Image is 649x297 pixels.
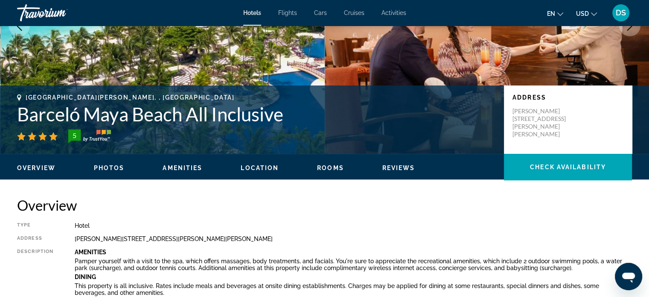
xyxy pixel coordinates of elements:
[243,9,261,16] a: Hotels
[615,263,642,290] iframe: Кнопка запуска окна обмена сообщениями
[75,282,632,296] p: This property is all inclusive. Rates include meals and beverages at onsite dining establishments...
[75,273,96,280] b: Dining
[241,164,279,172] button: Location
[163,164,202,172] button: Amenities
[317,165,344,171] span: Rooms
[512,94,623,101] p: Address
[610,4,632,22] button: User Menu
[382,164,415,172] button: Reviews
[547,7,563,20] button: Change language
[17,165,55,171] span: Overview
[576,7,597,20] button: Change currency
[75,249,106,256] b: Amenities
[94,164,125,172] button: Photos
[75,222,632,229] div: Hotel
[17,235,53,242] div: Address
[530,164,606,171] span: Check Availability
[576,10,589,17] span: USD
[382,165,415,171] span: Reviews
[75,235,632,242] div: [PERSON_NAME][STREET_ADDRESS][PERSON_NAME][PERSON_NAME]
[344,9,364,16] a: Cruises
[17,197,632,214] h2: Overview
[68,129,111,143] img: trustyou-badge-hor.svg
[26,94,235,101] span: [GEOGRAPHIC_DATA][PERSON_NAME], , [GEOGRAPHIC_DATA]
[317,164,344,172] button: Rooms
[616,9,626,17] span: DS
[547,10,555,17] span: en
[66,130,83,141] div: 5
[278,9,297,16] a: Flights
[75,258,632,271] p: Pamper yourself with a visit to the spa, which offers massages, body treatments, and facials. You...
[314,9,327,16] a: Cars
[619,15,640,36] button: Next image
[9,15,30,36] button: Previous image
[17,103,495,125] h1: Barceló Maya Beach All Inclusive
[17,2,102,24] a: Travorium
[17,164,55,172] button: Overview
[241,165,279,171] span: Location
[512,107,581,138] p: [PERSON_NAME][STREET_ADDRESS][PERSON_NAME][PERSON_NAME]
[17,222,53,229] div: Type
[504,154,632,180] button: Check Availability
[94,165,125,171] span: Photos
[163,165,202,171] span: Amenities
[381,9,406,16] a: Activities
